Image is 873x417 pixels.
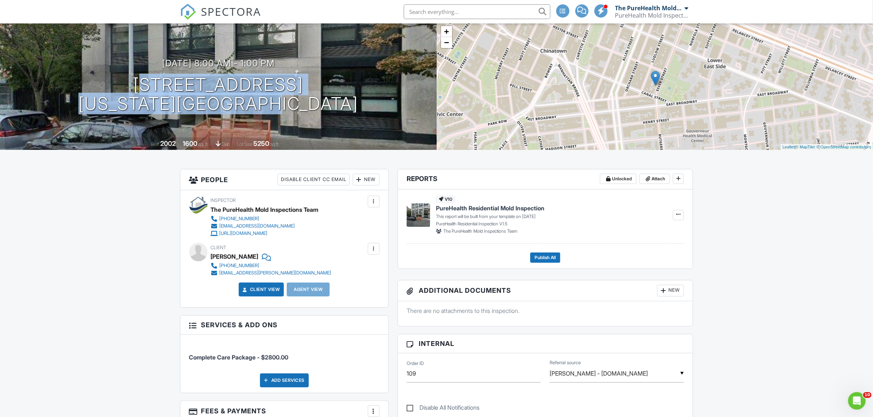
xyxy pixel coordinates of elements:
[211,251,258,262] div: [PERSON_NAME]
[201,4,261,19] span: SPECTORA
[211,222,313,230] a: [EMAIL_ADDRESS][DOMAIN_NAME]
[615,12,689,19] div: PureHealth Mold Inspections
[211,245,227,250] span: Client
[211,204,319,215] div: The PureHealth Mold Inspections Team
[781,144,873,150] div: |
[550,359,581,366] label: Referral source
[211,198,236,203] span: Inspector
[180,4,196,20] img: The Best Home Inspection Software - Spectora
[848,392,866,410] iframe: Intercom live chat
[278,174,350,185] div: Disable Client CC Email
[441,26,452,37] a: Zoom in
[407,307,684,315] p: There are no attachments to this inspection.
[160,140,176,147] div: 2002
[260,373,309,387] div: Add Services
[407,404,480,413] label: Disable All Notifications
[220,270,331,276] div: [EMAIL_ADDRESS][PERSON_NAME][DOMAIN_NAME]
[183,140,197,147] div: 1600
[189,340,379,367] li: Service: Complete Care Package
[615,4,683,12] div: The PureHealth Mold Inspections Team
[270,141,279,147] span: sq.ft.
[404,4,550,19] input: Search everything...
[220,216,260,222] div: [PHONE_NUMBER]
[180,169,388,190] h3: People
[796,145,815,149] a: © MapTiler
[220,223,295,229] div: [EMAIL_ADDRESS][DOMAIN_NAME]
[817,145,871,149] a: © OpenStreetMap contributors
[241,286,280,293] a: Client View
[398,280,693,301] h3: Additional Documents
[220,230,268,236] div: [URL][DOMAIN_NAME]
[222,141,230,147] span: slab
[220,263,260,269] div: [PHONE_NUMBER]
[353,174,379,185] div: New
[189,354,289,361] span: Complete Care Package - $2800.00
[237,141,252,147] span: Lot Size
[441,37,452,48] a: Zoom out
[78,75,358,114] h1: [STREET_ADDRESS] [US_STATE][GEOGRAPHIC_DATA]
[211,230,313,237] a: [URL][DOMAIN_NAME]
[180,315,388,335] h3: Services & Add ons
[398,334,693,353] h3: Internal
[198,141,209,147] span: sq. ft.
[211,262,331,269] a: [PHONE_NUMBER]
[211,215,313,222] a: [PHONE_NUMBER]
[253,140,269,147] div: 5250
[657,285,684,296] div: New
[407,360,424,367] label: Order ID
[162,58,275,68] h3: [DATE] 8:00 am - 1:00 pm
[151,141,159,147] span: Built
[211,269,331,277] a: [EMAIL_ADDRESS][PERSON_NAME][DOMAIN_NAME]
[863,392,872,398] span: 10
[180,10,261,25] a: SPECTORA
[782,145,795,149] a: Leaflet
